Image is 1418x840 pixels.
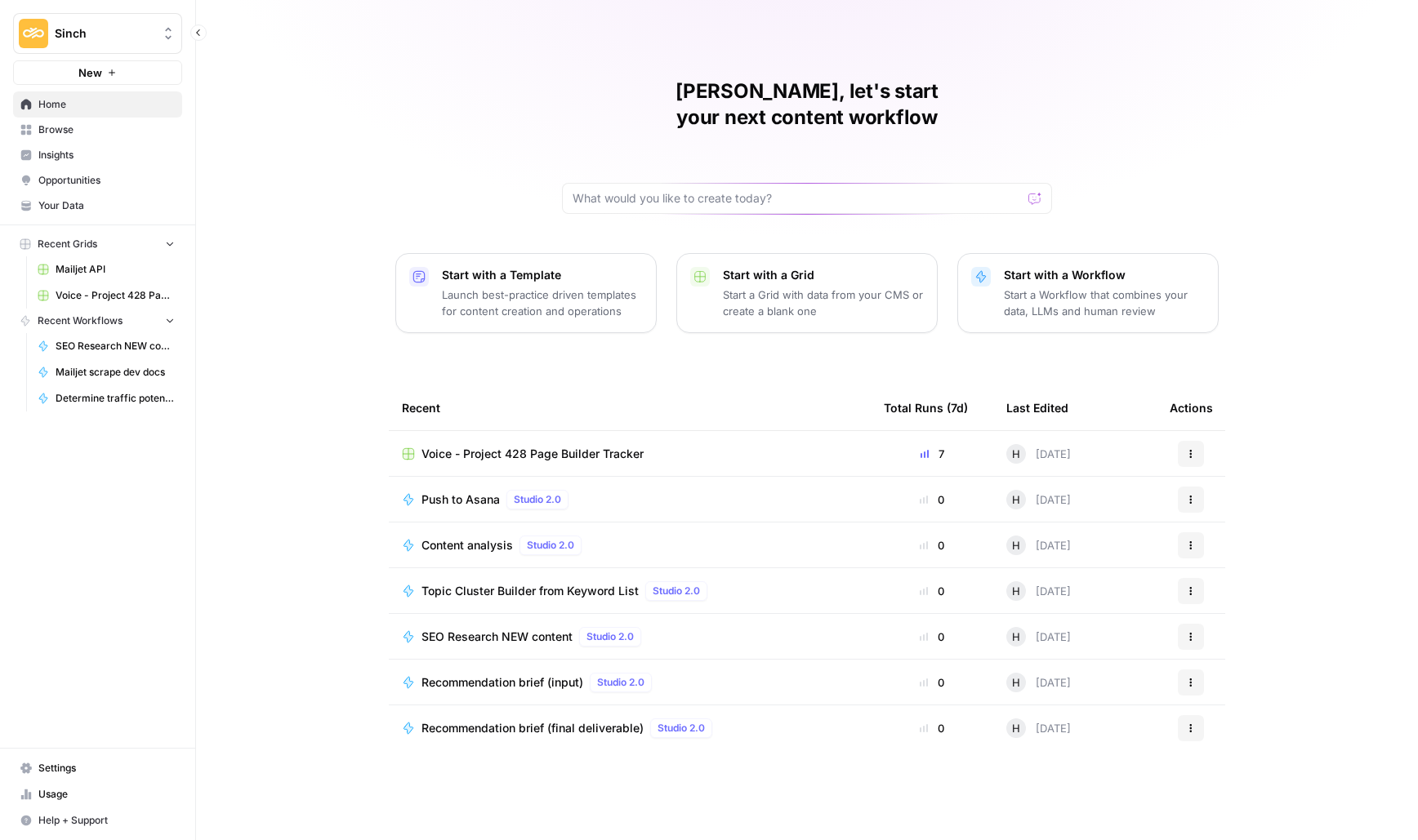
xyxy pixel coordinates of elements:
button: New [13,60,182,85]
span: Help + Support [38,813,175,828]
span: Browse [38,122,175,137]
div: [DATE] [1006,536,1071,555]
span: Content analysis [421,537,513,553]
span: Voice - Project 428 Page Builder Tracker [421,446,644,462]
span: H [1012,537,1020,553]
span: Sinch [55,25,154,42]
a: Recommendation brief (final deliverable)Studio 2.0 [402,718,858,738]
div: 0 [884,491,980,508]
a: Your Data [13,193,182,219]
span: Topic Cluster Builder from Keyword List [421,583,639,599]
span: H [1012,491,1020,508]
div: [DATE] [1006,490,1071,509]
button: Recent Workflows [13,309,182,333]
div: Recent [402,385,858,430]
p: Start a Grid with data from your CMS or create a blank one [723,287,924,319]
a: Insights [13,142,182,168]
div: 0 [884,674,980,691]
a: Home [13,91,182,118]
p: Start with a Workflow [1004,267,1205,283]
div: 0 [884,583,980,599]
span: SEO Research NEW content [421,629,573,645]
span: Home [38,97,175,112]
a: Content analysisStudio 2.0 [402,536,858,555]
div: 7 [884,446,980,462]
div: Total Runs (7d) [884,385,968,430]
span: Mailjet scrape dev docs [56,365,175,380]
span: Studio 2.0 [597,675,644,690]
button: Help + Support [13,807,182,833]
input: What would you like to create today? [573,190,1022,207]
button: Start with a TemplateLaunch best-practice driven templates for content creation and operations [395,253,657,333]
p: Start with a Template [442,267,643,283]
div: 0 [884,537,980,553]
span: Studio 2.0 [658,721,705,736]
span: Usage [38,787,175,802]
span: Recommendation brief (input) [421,674,583,691]
p: Start with a Grid [723,267,924,283]
span: Studio 2.0 [527,538,574,553]
span: Settings [38,761,175,776]
button: Workspace: Sinch [13,13,182,54]
p: Start a Workflow that combines your data, LLMs and human review [1004,287,1205,319]
span: Opportunities [38,173,175,188]
a: Usage [13,781,182,807]
span: New [78,64,102,81]
span: H [1012,629,1020,645]
div: [DATE] [1006,718,1071,738]
span: Insights [38,148,175,162]
span: Determine traffic potential for a keyword [56,391,175,406]
span: Voice - Project 428 Page Builder Tracker [56,288,175,303]
span: Your Data [38,198,175,213]
span: H [1012,583,1020,599]
span: H [1012,720,1020,736]
a: Browse [13,117,182,143]
span: H [1012,446,1020,462]
a: Opportunities [13,167,182,193]
div: [DATE] [1006,581,1071,601]
span: Studio 2.0 [514,492,561,507]
span: Push to Asana [421,491,500,508]
div: [DATE] [1006,444,1071,464]
a: Mailjet API [30,256,182,282]
button: Start with a GridStart a Grid with data from your CMS or create a blank one [676,253,938,333]
div: [DATE] [1006,627,1071,647]
a: Push to AsanaStudio 2.0 [402,490,858,509]
a: Settings [13,755,182,781]
a: Recommendation brief (input)Studio 2.0 [402,673,858,692]
span: Studio 2.0 [586,629,634,644]
div: 0 [884,720,980,736]
span: Studio 2.0 [653,584,700,598]
div: Actions [1170,385,1213,430]
span: Recommendation brief (final deliverable) [421,720,644,736]
div: Last Edited [1006,385,1068,430]
div: 0 [884,629,980,645]
span: Recent Grids [38,237,97,251]
a: Voice - Project 428 Page Builder Tracker [402,446,858,462]
h1: [PERSON_NAME], let's start your next content workflow [562,78,1052,131]
span: H [1012,674,1020,691]
button: Start with a WorkflowStart a Workflow that combines your data, LLMs and human review [957,253,1219,333]
span: SEO Research NEW content [56,339,175,353]
a: SEO Research NEW contentStudio 2.0 [402,627,858,647]
span: Mailjet API [56,262,175,277]
span: Recent Workflows [38,313,123,328]
a: Topic Cluster Builder from Keyword ListStudio 2.0 [402,581,858,601]
a: Voice - Project 428 Page Builder Tracker [30,282,182,309]
a: Mailjet scrape dev docs [30,359,182,385]
div: [DATE] [1006,673,1071,692]
p: Launch best-practice driven templates for content creation and operations [442,287,643,319]
a: SEO Research NEW content [30,333,182,359]
img: Sinch Logo [19,19,48,48]
a: Determine traffic potential for a keyword [30,385,182,411]
button: Recent Grids [13,232,182,256]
